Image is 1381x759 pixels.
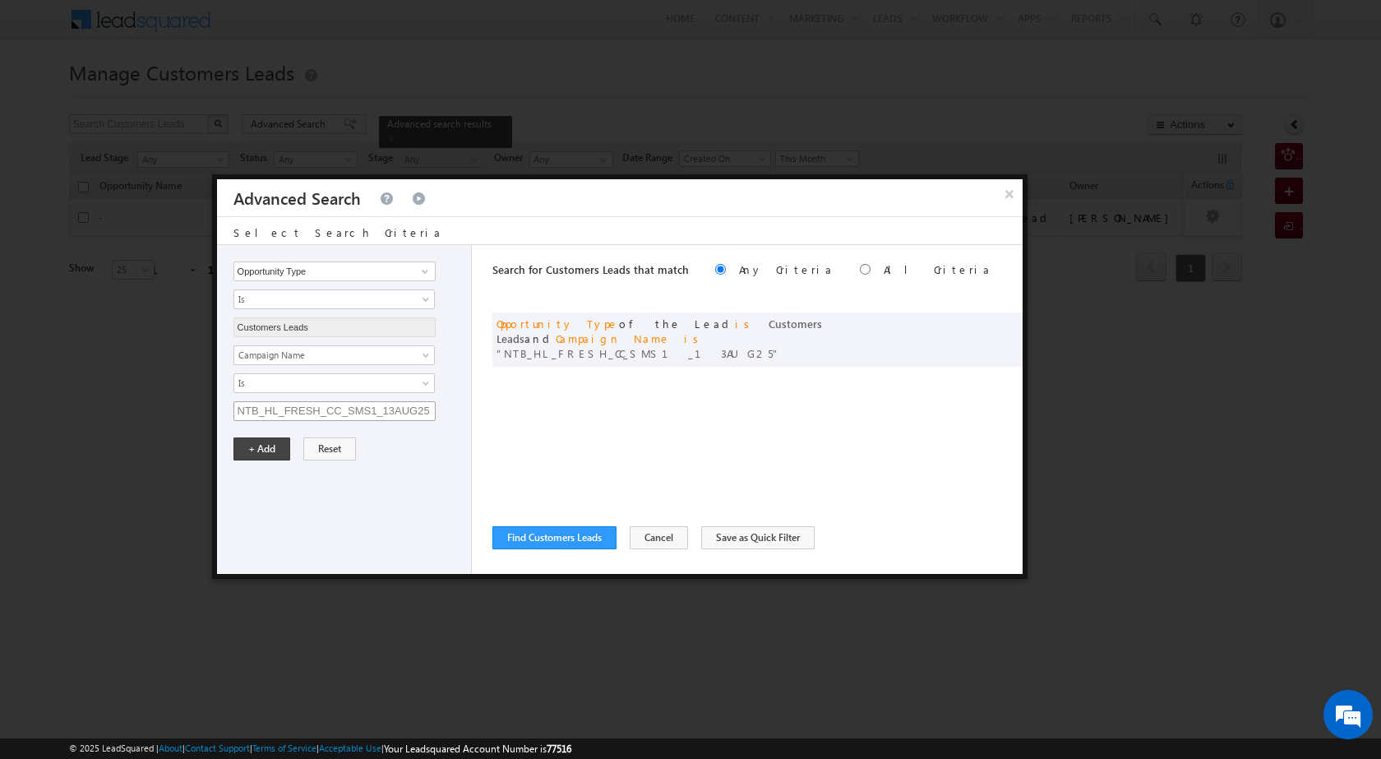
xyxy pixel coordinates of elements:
[234,376,413,391] span: Is
[739,262,834,276] label: Any Criteria
[497,317,822,345] span: Customers Leads
[384,743,571,755] span: Your Leadsquared Account Number is
[319,743,381,753] a: Acceptable Use
[492,526,617,549] button: Find Customers Leads
[492,262,689,276] span: Search for Customers Leads that match
[252,743,316,753] a: Terms of Service
[270,8,309,48] div: Minimize live chat window
[735,317,755,331] span: is
[497,317,822,360] span: of the Lead and
[234,292,413,307] span: Is
[233,261,436,281] input: Type to Search
[69,741,571,757] span: © 2025 LeadSquared | | | | |
[497,317,619,331] span: Opportunity Type
[497,346,780,360] span: NTB_HL_FRESH_CC_SMS1_13AUG25
[630,526,688,549] button: Cancel
[85,86,276,108] div: Chat with us now
[233,437,290,460] button: + Add
[233,179,361,216] h3: Advanced Search
[224,507,298,529] em: Start Chat
[884,262,991,276] label: All Criteria
[684,331,704,345] span: is
[303,437,356,460] button: Reset
[547,743,571,755] span: 77516
[233,289,435,309] a: Is
[701,526,815,549] button: Save as Quick Filter
[28,86,69,108] img: d_60004797649_company_0_60004797649
[21,152,300,493] textarea: Type your message and hit 'Enter'
[233,225,442,239] span: Select Search Criteria
[234,348,413,363] span: Campaign Name
[233,345,435,365] a: Campaign Name
[996,179,1023,208] button: ×
[233,317,436,337] input: Type to Search
[185,743,250,753] a: Contact Support
[159,743,182,753] a: About
[556,331,671,345] span: Campaign Name
[233,373,435,393] a: Is
[413,263,433,280] a: Show All Items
